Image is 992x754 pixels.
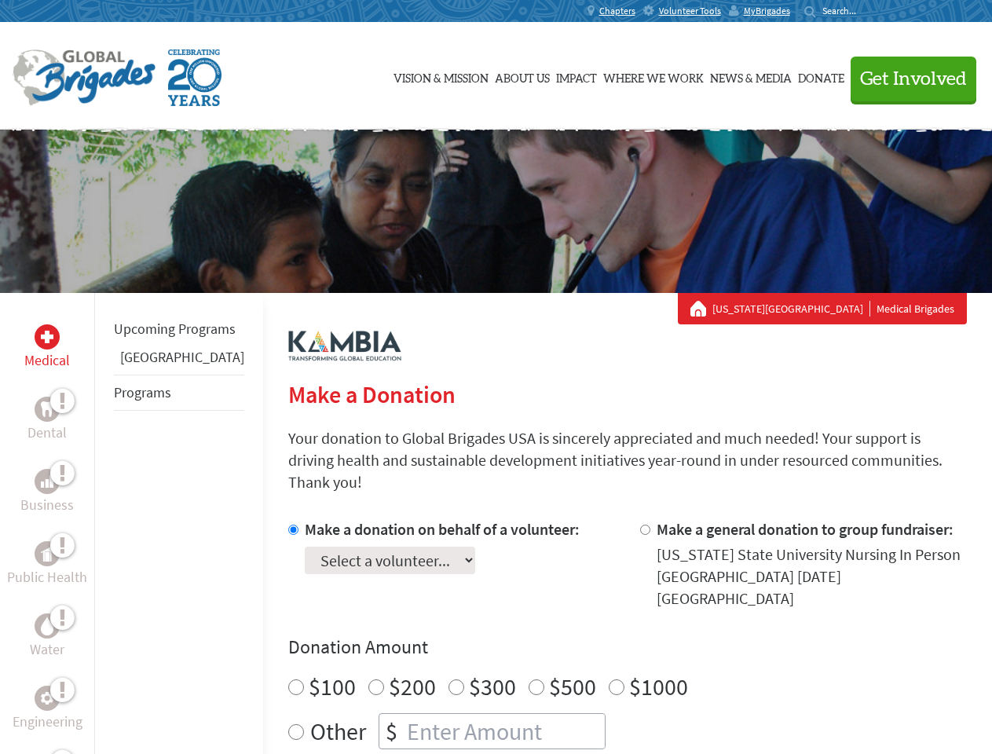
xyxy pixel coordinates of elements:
[469,672,516,701] label: $300
[851,57,976,101] button: Get Involved
[114,375,244,411] li: Programs
[114,383,171,401] a: Programs
[41,617,53,635] img: Water
[712,301,870,317] a: [US_STATE][GEOGRAPHIC_DATA]
[495,37,550,115] a: About Us
[20,469,74,516] a: BusinessBusiness
[603,37,704,115] a: Where We Work
[288,635,967,660] h4: Donation Amount
[41,546,53,562] img: Public Health
[35,324,60,350] div: Medical
[629,672,688,701] label: $1000
[659,5,721,17] span: Volunteer Tools
[710,37,792,115] a: News & Media
[379,714,404,749] div: $
[41,331,53,343] img: Medical
[41,401,53,416] img: Dental
[41,692,53,705] img: Engineering
[27,397,67,444] a: DentalDental
[13,686,82,733] a: EngineeringEngineering
[30,639,64,661] p: Water
[657,544,967,609] div: [US_STATE] State University Nursing In Person [GEOGRAPHIC_DATA] [DATE] [GEOGRAPHIC_DATA]
[288,380,967,408] h2: Make a Donation
[13,49,156,106] img: Global Brigades Logo
[860,70,967,89] span: Get Involved
[822,5,867,16] input: Search...
[305,519,580,539] label: Make a donation on behalf of a volunteer:
[690,301,954,317] div: Medical Brigades
[744,5,790,17] span: MyBrigades
[288,331,401,361] img: logo-kambia.png
[7,566,87,588] p: Public Health
[114,312,244,346] li: Upcoming Programs
[120,348,244,366] a: [GEOGRAPHIC_DATA]
[310,713,366,749] label: Other
[657,519,954,539] label: Make a general donation to group fundraiser:
[114,346,244,375] li: Panama
[599,5,635,17] span: Chapters
[35,469,60,494] div: Business
[389,672,436,701] label: $200
[288,427,967,493] p: Your donation to Global Brigades USA is sincerely appreciated and much needed! Your support is dr...
[404,714,605,749] input: Enter Amount
[13,711,82,733] p: Engineering
[168,49,221,106] img: Global Brigades Celebrating 20 Years
[549,672,596,701] label: $500
[35,686,60,711] div: Engineering
[41,475,53,488] img: Business
[24,350,70,372] p: Medical
[35,541,60,566] div: Public Health
[556,37,597,115] a: Impact
[24,324,70,372] a: MedicalMedical
[30,613,64,661] a: WaterWater
[27,422,67,444] p: Dental
[7,541,87,588] a: Public HealthPublic Health
[309,672,356,701] label: $100
[20,494,74,516] p: Business
[394,37,489,115] a: Vision & Mission
[35,397,60,422] div: Dental
[798,37,844,115] a: Donate
[35,613,60,639] div: Water
[114,320,236,338] a: Upcoming Programs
